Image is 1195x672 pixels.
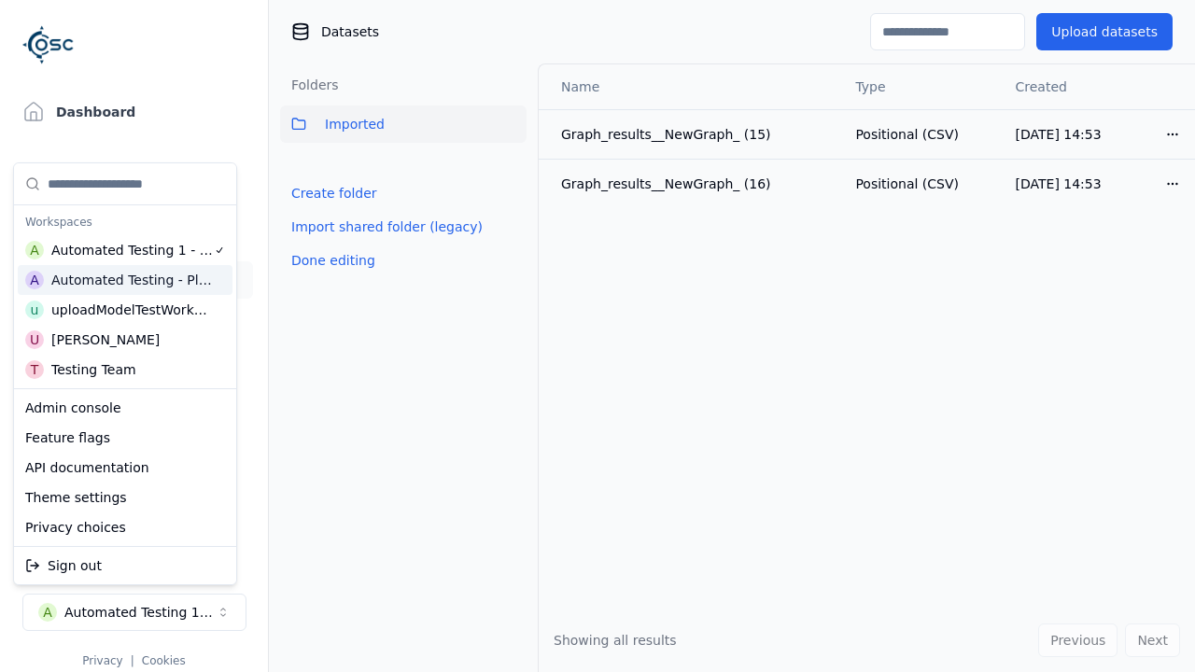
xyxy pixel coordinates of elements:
[14,547,236,584] div: Suggestions
[14,163,236,388] div: Suggestions
[18,453,232,483] div: API documentation
[25,360,44,379] div: T
[18,551,232,581] div: Sign out
[51,241,214,259] div: Automated Testing 1 - Playwright
[18,483,232,512] div: Theme settings
[25,330,44,349] div: U
[18,423,232,453] div: Feature flags
[25,301,44,319] div: u
[51,301,212,319] div: uploadModelTestWorkspace
[25,241,44,259] div: A
[25,271,44,289] div: A
[51,271,213,289] div: Automated Testing - Playwright
[14,389,236,546] div: Suggestions
[18,209,232,235] div: Workspaces
[18,512,232,542] div: Privacy choices
[18,393,232,423] div: Admin console
[51,360,136,379] div: Testing Team
[51,330,160,349] div: [PERSON_NAME]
